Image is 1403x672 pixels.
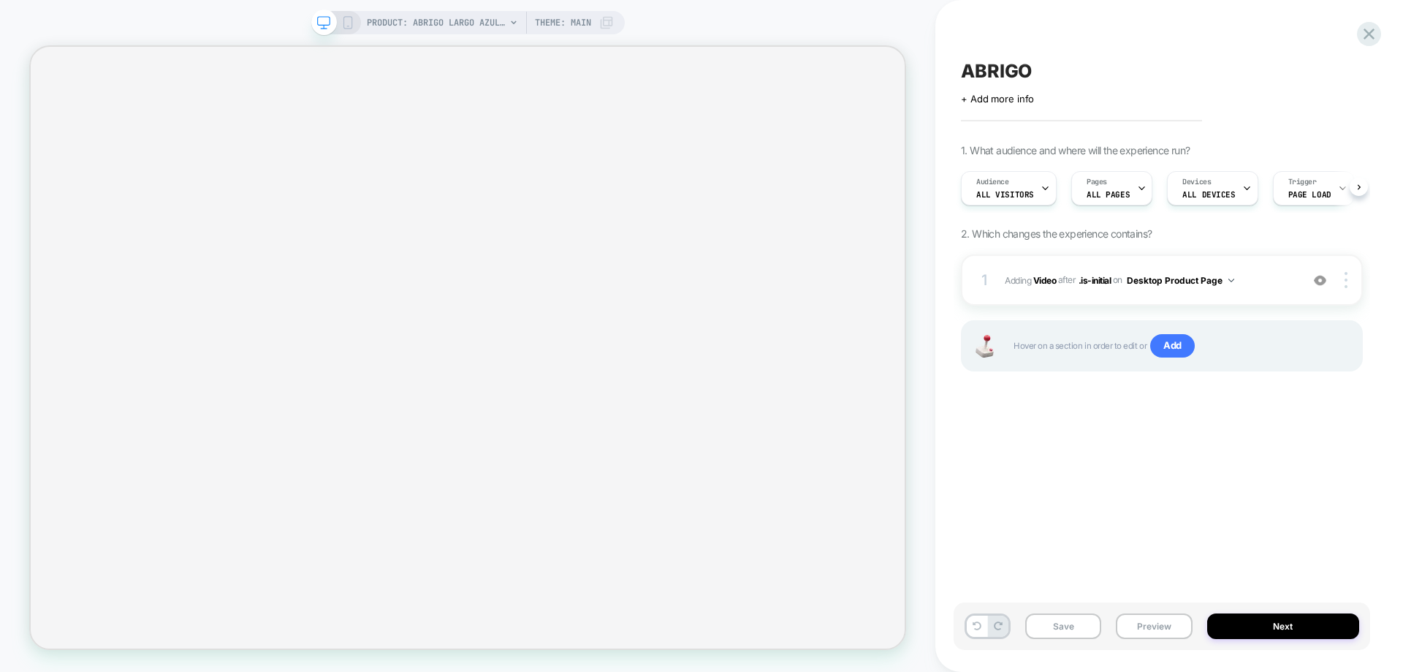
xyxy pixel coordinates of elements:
span: Audience [976,177,1009,187]
span: ALL DEVICES [1182,189,1235,200]
span: .is-initial [1079,274,1111,285]
span: Pages [1087,177,1107,187]
span: ALL PAGES [1087,189,1130,200]
button: Next [1207,614,1360,639]
span: Hover on a section in order to edit or [1014,334,1347,358]
span: 1. What audience and where will the experience run? [961,144,1190,156]
span: All Visitors [976,189,1034,200]
button: Desktop Product Page [1127,271,1234,290]
span: ABRIGO [961,60,1032,82]
span: Page Load [1288,189,1331,200]
img: down arrow [1228,279,1234,282]
span: Add [1150,334,1195,358]
img: close [1345,272,1347,288]
span: Devices [1182,177,1211,187]
span: AFTER [1058,274,1076,285]
div: 1 [977,267,992,293]
span: Adding [1005,274,1056,285]
span: Trigger [1288,177,1317,187]
span: on [1113,272,1122,288]
button: Preview [1116,614,1192,639]
span: PRODUCT: Abrigo Largo Azul para Mujer [367,11,506,34]
img: crossed eye [1314,274,1326,287]
span: Theme: MAIN [535,11,591,34]
span: 2. Which changes the experience contains? [961,227,1152,240]
span: + Add more info [961,93,1034,105]
button: Save [1025,614,1101,639]
b: Video [1033,274,1057,285]
img: Joystick [970,335,999,358]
